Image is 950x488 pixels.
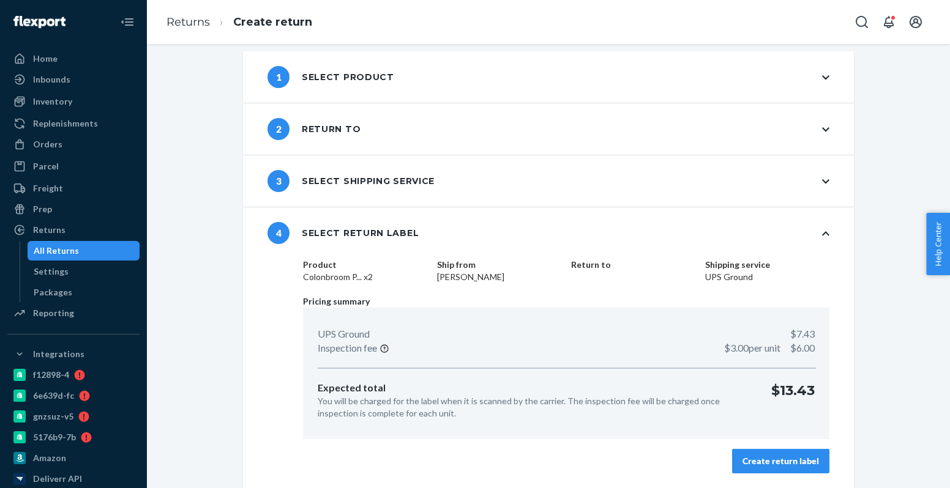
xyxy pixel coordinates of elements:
[7,344,140,364] button: Integrations
[157,4,322,40] ol: breadcrumbs
[303,295,829,308] p: Pricing summary
[7,448,140,468] a: Amazon
[303,259,427,271] dt: Product
[437,259,561,271] dt: Ship from
[318,327,370,341] p: UPS Ground
[267,118,290,140] span: 2
[724,341,815,355] p: $6.00
[926,213,950,275] button: Help Center
[705,271,829,283] dd: UPS Ground
[705,259,829,271] dt: Shipping service
[318,395,752,420] p: You will be charged for the label when it is scanned by the carrier. The inspection fee will be c...
[33,95,72,108] div: Inventory
[33,452,66,464] div: Amazon
[877,10,901,34] button: Open notifications
[903,10,928,34] button: Open account menu
[318,381,752,395] p: Expected total
[7,220,140,240] a: Returns
[34,286,72,298] div: Packages
[437,271,561,283] dd: [PERSON_NAME]
[33,160,59,172] div: Parcel
[28,241,140,261] a: All Returns
[28,262,140,281] a: Settings
[267,170,435,192] div: Select shipping service
[267,222,290,244] span: 4
[724,342,780,353] span: $3.00 per unit
[7,199,140,219] a: Prep
[33,431,76,443] div: 5176b9-7b
[13,16,65,28] img: Flexport logo
[33,138,62,150] div: Orders
[7,114,140,133] a: Replenishments
[33,348,84,360] div: Integrations
[33,410,73,423] div: gnzsuz-v5
[33,53,58,65] div: Home
[33,117,98,130] div: Replenishments
[166,15,210,29] a: Returns
[7,135,140,154] a: Orders
[34,265,69,278] div: Settings
[267,66,290,88] span: 1
[7,49,140,68] a: Home
[33,390,74,402] div: 6e639d-fc
[33,224,65,236] div: Returns
[850,10,874,34] button: Open Search Box
[732,449,829,473] button: Create return label
[7,365,140,385] a: f12898-4
[790,327,815,341] p: $7.43
[7,407,140,426] a: gnzsuz-v5
[7,92,140,111] a: Inventory
[233,15,312,29] a: Create return
[7,427,140,447] a: 5176b9-7b
[771,381,815,420] p: $13.43
[33,307,74,319] div: Reporting
[115,10,140,34] button: Close Navigation
[318,341,377,355] p: Inspection fee
[33,473,82,485] div: Deliverr API
[7,179,140,198] a: Freight
[7,386,140,405] a: 6e639d-fc
[7,157,140,176] a: Parcel
[267,118,361,140] div: Return to
[267,170,290,192] span: 3
[33,73,70,86] div: Inbounds
[33,203,52,215] div: Prep
[28,283,140,302] a: Packages
[267,66,394,88] div: Select product
[33,182,63,194] div: Freight
[571,259,695,271] dt: Return to
[303,271,427,283] dd: Colonbroom P... x2
[267,222,419,244] div: Select return label
[742,455,819,467] div: Create return label
[33,369,69,381] div: f12898-4
[34,245,79,257] div: All Returns
[7,70,140,89] a: Inbounds
[7,303,140,323] a: Reporting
